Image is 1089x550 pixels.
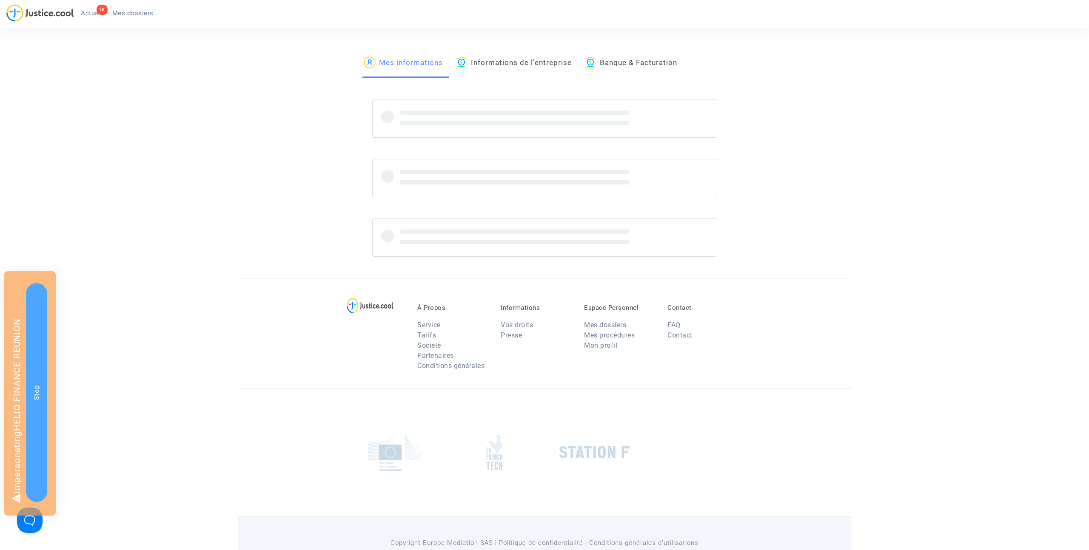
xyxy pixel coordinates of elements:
a: 1KActus [74,7,105,20]
iframe: Help Scout Beacon - Open [17,507,43,533]
div: 1K [97,5,108,15]
img: french_tech.png [486,434,502,471]
p: Copyright Europe Mediation SAS l Politique de confidentialité l Conditions générales d’utilisa... [351,538,738,548]
a: Informations de l'entreprise [456,49,572,78]
img: stationf.png [559,446,630,459]
a: Partenaires [417,352,454,360]
a: Service [417,321,441,329]
a: Banque & Facturation [584,49,677,78]
span: Mes dossiers [112,9,154,17]
a: Conditions générales [417,362,485,370]
img: icon-banque.svg [584,57,596,68]
p: À Propos [417,304,488,312]
span: Actus [81,9,99,17]
img: icon-banque.svg [456,57,468,68]
a: Mes procédures [584,331,635,339]
a: Mes informations [364,49,443,78]
p: Contact [667,304,738,312]
a: Mon profil [584,341,617,349]
img: logo-lg.svg [347,298,394,313]
a: Vos droits [501,321,533,329]
a: FAQ [667,321,681,329]
a: Tarifs [417,331,436,339]
button: Stop [26,283,47,502]
a: Contact [667,331,693,339]
p: Informations [501,304,571,312]
span: Stop [33,385,40,400]
p: Espace Personnel [584,304,655,312]
img: icon-passager.svg [364,57,376,68]
a: Société [417,341,441,349]
img: jc-logo.svg [6,4,74,22]
a: Mes dossiers [584,321,626,329]
a: Mes dossiers [105,7,160,20]
img: europe_commision.png [368,434,421,471]
a: Presse [501,331,522,339]
div: Impersonating [4,271,56,516]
